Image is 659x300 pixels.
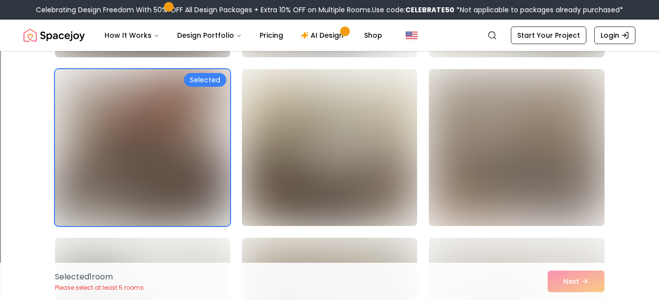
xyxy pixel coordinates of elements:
[36,5,623,15] div: Celebrating Design Freedom With 50% OFF All Design Packages + Extra 10% OFF on Multiple Rooms.
[454,5,623,15] span: *Not applicable to packages already purchased*
[4,39,655,48] div: Options
[4,4,655,13] div: Sort A > Z
[24,25,85,45] img: Spacejoy Logo
[24,25,85,45] a: Spacejoy
[97,25,390,45] nav: Main
[4,13,655,22] div: Sort New > Old
[4,22,655,30] div: Move To ...
[293,25,354,45] a: AI Design
[4,66,655,75] div: Move To ...
[252,25,291,45] a: Pricing
[405,5,454,15] b: CELEBRATE50
[594,26,635,44] a: Login
[372,5,454,15] span: Use code:
[511,26,586,44] a: Start Your Project
[55,284,144,292] p: Please select at least 5 rooms
[4,57,655,66] div: Rename
[4,48,655,57] div: Sign out
[55,271,144,283] p: Selected 1 room
[97,25,167,45] button: How It Works
[356,25,390,45] a: Shop
[24,20,635,51] nav: Global
[406,29,418,41] img: United States
[4,30,655,39] div: Delete
[169,25,250,45] button: Design Portfolio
